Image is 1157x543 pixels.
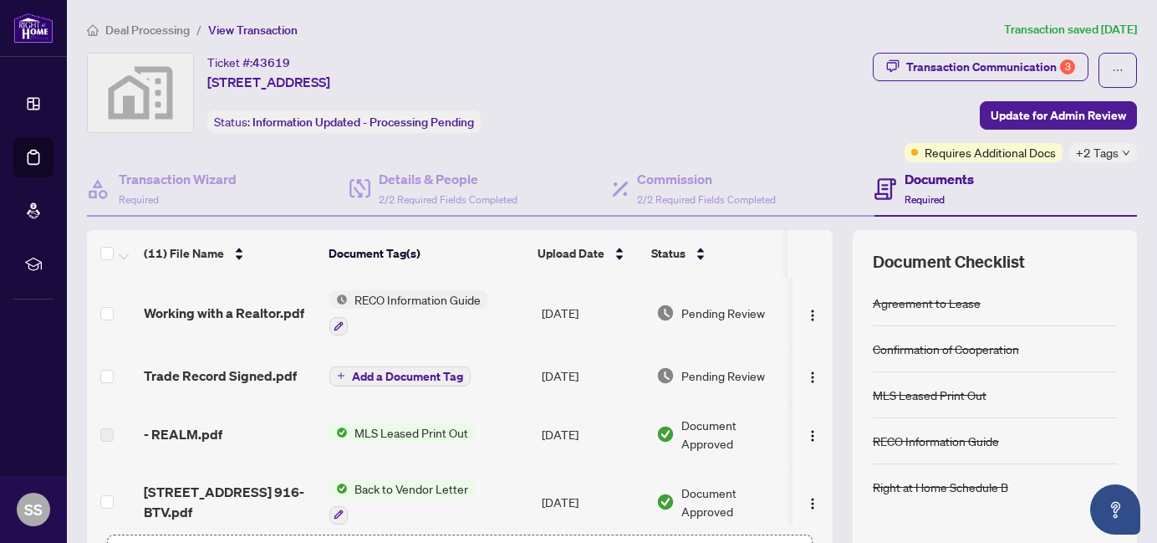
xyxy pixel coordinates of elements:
div: Confirmation of Cooperation [873,340,1019,358]
button: Status IconBack to Vendor Letter [329,479,475,525]
td: [DATE] [535,277,650,349]
img: Logo [806,497,819,510]
span: Add a Document Tag [352,371,463,382]
h4: Documents [905,169,974,189]
div: 3 [1060,59,1075,74]
span: View Transaction [208,23,298,38]
button: Status IconRECO Information Guide [329,290,487,336]
div: Ticket #: [207,53,290,72]
h4: Commission [637,169,776,189]
span: Requires Additional Docs [925,143,1056,161]
span: MLS Leased Print Out [348,423,475,442]
img: Document Status [656,425,675,443]
td: [DATE] [535,466,650,538]
button: Transaction Communication3 [873,53,1088,81]
img: logo [13,13,54,44]
img: Document Status [656,366,675,385]
th: (11) File Name [137,230,322,277]
span: 2/2 Required Fields Completed [379,193,517,206]
span: Update for Admin Review [991,102,1126,129]
img: Document Status [656,304,675,322]
span: Required [905,193,945,206]
div: Status: [207,110,481,133]
button: Update for Admin Review [980,101,1137,130]
span: 43619 [252,55,290,70]
div: Transaction Communication [906,54,1075,80]
button: Logo [799,489,826,515]
span: Document Checklist [873,250,1025,274]
img: Logo [806,429,819,443]
th: Document Tag(s) [322,230,530,277]
span: SS [24,498,43,521]
span: Required [119,193,159,206]
span: down [1122,149,1130,157]
img: Logo [806,309,819,322]
span: - REALM.pdf [144,424,222,444]
div: Right at Home Schedule B [873,478,1008,496]
img: svg%3e [88,54,193,132]
button: Status IconMLS Leased Print Out [329,423,475,442]
span: Deal Processing [105,23,190,38]
th: Upload Date [531,230,645,277]
li: / [196,20,201,39]
article: Transaction saved [DATE] [1004,20,1137,39]
span: 2/2 Required Fields Completed [637,193,776,206]
h4: Details & People [379,169,517,189]
button: Logo [799,362,826,389]
button: Logo [799,300,826,326]
h4: Transaction Wizard [119,169,237,189]
td: [DATE] [535,349,650,402]
span: Document Approved [681,416,786,453]
span: Back to Vendor Letter [348,479,475,498]
th: Status [645,230,787,277]
span: RECO Information Guide [348,290,487,309]
span: Pending Review [681,304,765,322]
td: [DATE] [535,402,650,466]
div: RECO Information Guide [873,432,999,450]
button: Add a Document Tag [329,366,471,387]
span: [STREET_ADDRESS] 916-BTV.pdf [144,482,315,522]
span: +2 Tags [1076,143,1119,162]
button: Logo [799,421,826,448]
span: Trade Record Signed.pdf [144,366,297,386]
img: Document Status [656,493,675,511]
span: (11) File Name [144,244,224,263]
span: [STREET_ADDRESS] [207,72,330,92]
img: Status Icon [329,423,348,442]
span: plus [337,371,345,380]
span: Information Updated - Processing Pending [252,115,474,130]
button: Open asap [1090,484,1140,535]
img: Status Icon [329,290,348,309]
div: MLS Leased Print Out [873,386,986,404]
span: Working with a Realtor.pdf [144,303,304,323]
button: Add a Document Tag [329,365,471,387]
div: Agreement to Lease [873,294,981,312]
span: Status [651,244,686,263]
img: Logo [806,371,819,384]
img: Status Icon [329,479,348,498]
span: home [87,24,99,36]
span: Pending Review [681,366,765,385]
span: ellipsis [1112,64,1124,76]
span: Upload Date [538,244,604,263]
span: Document Approved [681,484,786,520]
